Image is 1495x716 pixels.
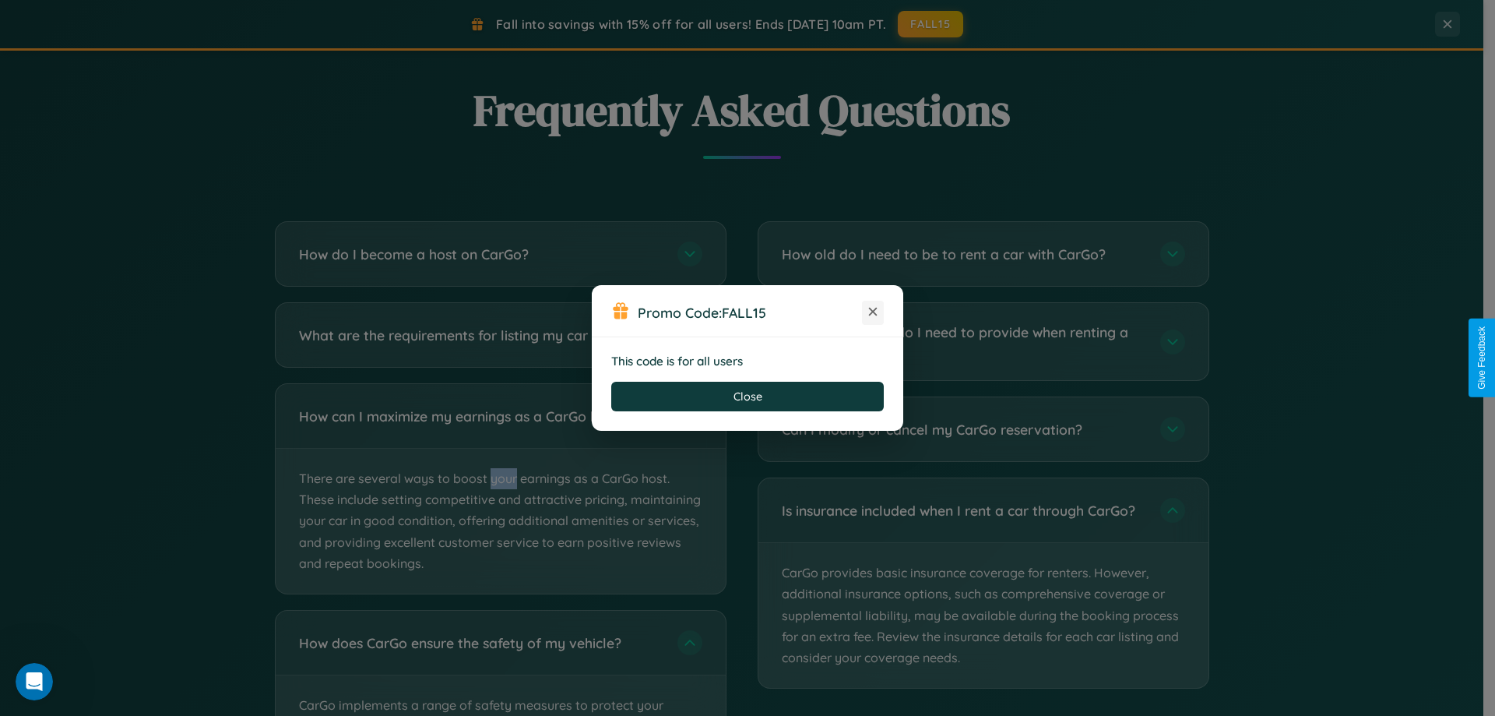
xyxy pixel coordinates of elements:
h3: Promo Code: [638,304,862,321]
div: Give Feedback [1476,326,1487,390]
b: FALL15 [722,304,766,321]
strong: This code is for all users [611,354,743,369]
button: Close [611,382,884,411]
iframe: Intercom live chat [16,663,53,700]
